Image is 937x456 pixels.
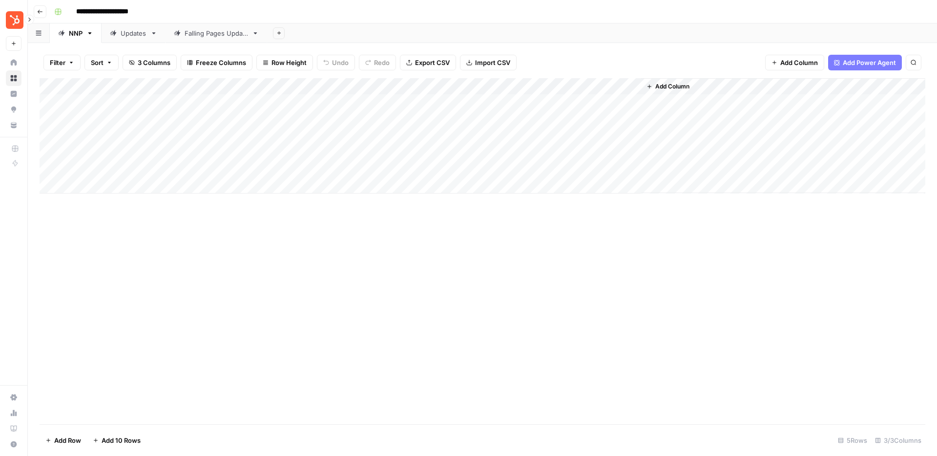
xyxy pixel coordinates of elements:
[6,102,21,117] a: Opportunities
[6,390,21,405] a: Settings
[256,55,313,70] button: Row Height
[374,58,390,67] span: Redo
[6,421,21,436] a: Learning Hub
[102,435,141,445] span: Add 10 Rows
[828,55,902,70] button: Add Power Agent
[54,435,81,445] span: Add Row
[359,55,396,70] button: Redo
[332,58,349,67] span: Undo
[271,58,307,67] span: Row Height
[50,23,102,43] a: NNP
[84,55,119,70] button: Sort
[69,28,83,38] div: NNP
[6,8,21,32] button: Workspace: Blog Content Action Plan
[6,70,21,86] a: Browse
[181,55,252,70] button: Freeze Columns
[460,55,517,70] button: Import CSV
[6,436,21,452] button: Help + Support
[780,58,818,67] span: Add Column
[6,86,21,102] a: Insights
[317,55,355,70] button: Undo
[138,58,170,67] span: 3 Columns
[475,58,510,67] span: Import CSV
[834,433,871,448] div: 5 Rows
[185,28,248,38] div: Falling Pages Update
[43,55,81,70] button: Filter
[6,11,23,29] img: Blog Content Action Plan Logo
[102,23,166,43] a: Updates
[643,80,693,93] button: Add Column
[871,433,925,448] div: 3/3 Columns
[400,55,456,70] button: Export CSV
[843,58,896,67] span: Add Power Agent
[196,58,246,67] span: Freeze Columns
[121,28,146,38] div: Updates
[123,55,177,70] button: 3 Columns
[6,405,21,421] a: Usage
[91,58,104,67] span: Sort
[6,55,21,70] a: Home
[415,58,450,67] span: Export CSV
[655,82,689,91] span: Add Column
[87,433,146,448] button: Add 10 Rows
[166,23,267,43] a: Falling Pages Update
[765,55,824,70] button: Add Column
[40,433,87,448] button: Add Row
[6,117,21,133] a: Your Data
[50,58,65,67] span: Filter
